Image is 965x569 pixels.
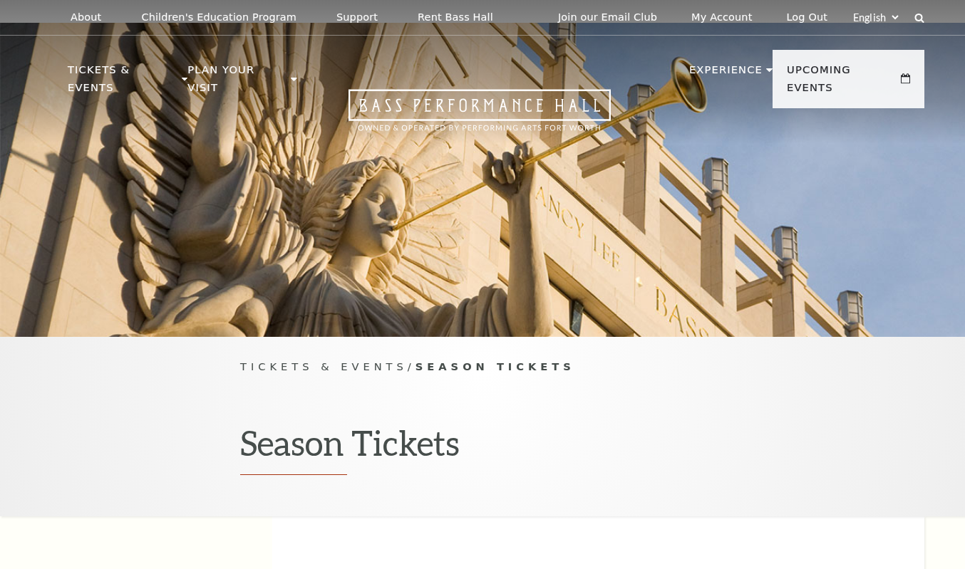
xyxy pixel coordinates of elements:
span: Season Tickets [416,360,575,372]
select: Select: [850,11,901,24]
p: Experience [689,61,763,87]
p: Children's Education Program [141,11,296,24]
p: / [240,358,725,376]
p: About [71,11,101,24]
p: Upcoming Events [787,61,897,105]
p: Rent Bass Hall [418,11,493,24]
p: Tickets & Events [68,61,178,105]
p: Support [336,11,378,24]
p: Plan Your Visit [187,61,287,105]
span: Tickets & Events [240,360,408,372]
h1: Season Tickets [240,422,725,475]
